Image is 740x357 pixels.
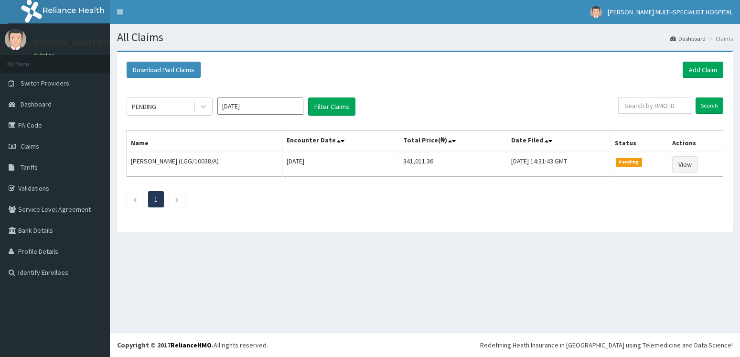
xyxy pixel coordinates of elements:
span: Claims [21,142,39,151]
footer: All rights reserved. [110,333,740,357]
li: Claims [707,34,733,43]
a: Previous page [133,195,137,204]
th: Status [611,130,668,152]
td: [DATE] 14:31:43 GMT [507,152,611,177]
span: Tariffs [21,163,38,172]
td: [DATE] [283,152,399,177]
a: RelianceHMO [171,341,212,349]
strong: Copyright © 2017 . [117,341,214,349]
a: Add Claim [683,62,723,78]
div: PENDING [132,102,156,111]
p: [PERSON_NAME] MULTI-SPECIALIST HOSPITAL [33,39,204,47]
th: Name [127,130,283,152]
th: Date Filed [507,130,611,152]
td: 341,011.36 [399,152,507,177]
a: View [672,156,698,173]
input: Search [696,97,723,114]
a: Page 1 is your current page [154,195,158,204]
th: Total Price(₦) [399,130,507,152]
a: Next page [175,195,179,204]
span: Switch Providers [21,79,69,87]
img: User Image [590,6,602,18]
input: Search by HMO ID [618,97,692,114]
h1: All Claims [117,31,733,43]
th: Encounter Date [283,130,399,152]
span: [PERSON_NAME] MULTI-SPECIALIST HOSPITAL [608,8,733,16]
span: Dashboard [21,100,52,108]
button: Download Paid Claims [127,62,201,78]
button: Filter Claims [308,97,355,116]
a: Dashboard [670,34,706,43]
span: Pending [616,158,642,166]
img: User Image [5,29,26,50]
td: [PERSON_NAME] (LGG/10038/A) [127,152,283,177]
div: Redefining Heath Insurance in [GEOGRAPHIC_DATA] using Telemedicine and Data Science! [480,340,733,350]
a: Online [33,52,56,59]
th: Actions [668,130,723,152]
input: Select Month and Year [217,97,303,115]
